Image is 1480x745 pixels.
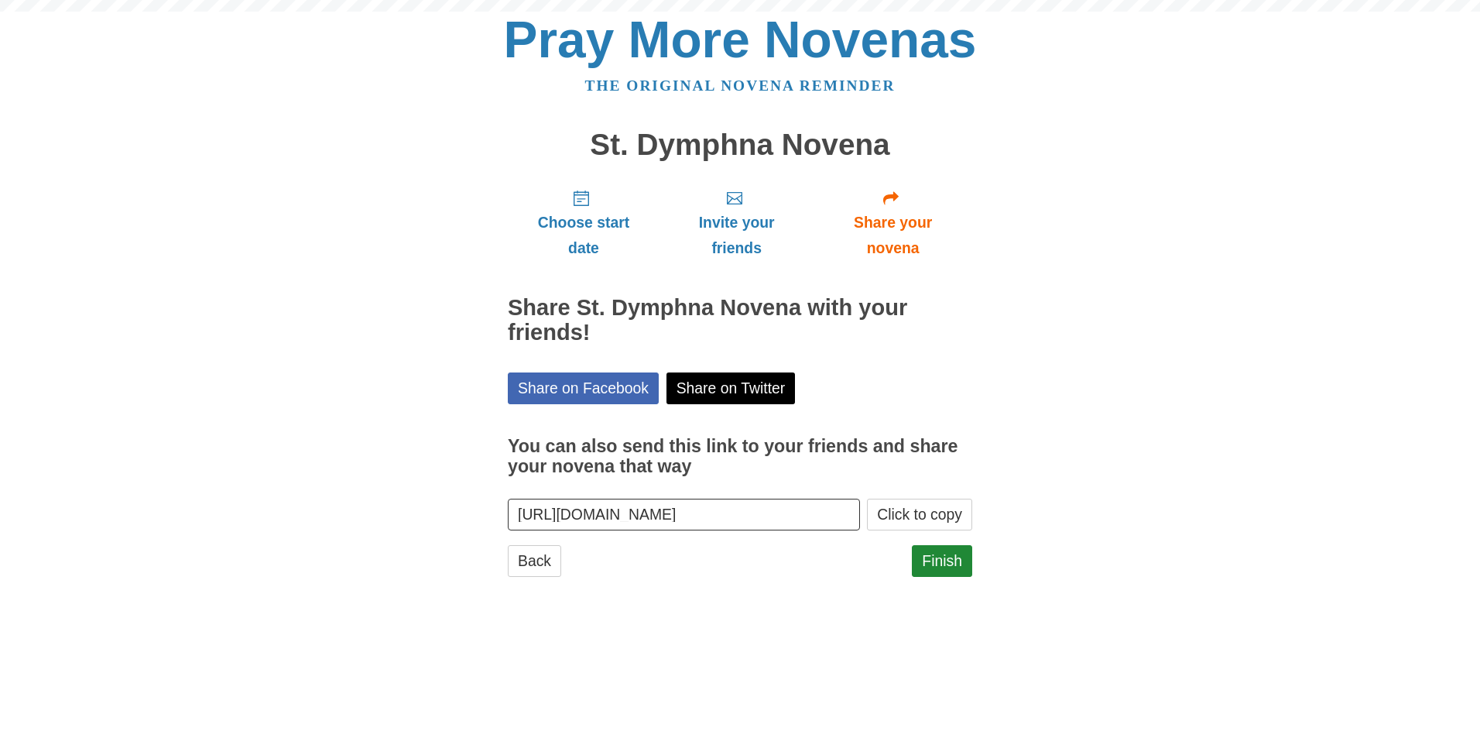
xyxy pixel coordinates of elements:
[508,177,659,269] a: Choose start date
[504,11,977,68] a: Pray More Novenas
[585,77,896,94] a: The original novena reminder
[666,372,796,404] a: Share on Twitter
[508,372,659,404] a: Share on Facebook
[659,177,814,269] a: Invite your friends
[829,210,957,261] span: Share your novena
[912,545,972,577] a: Finish
[508,545,561,577] a: Back
[508,129,972,162] h1: St. Dymphna Novena
[508,296,972,345] h2: Share St. Dymphna Novena with your friends!
[523,210,644,261] span: Choose start date
[814,177,972,269] a: Share your novena
[508,437,972,476] h3: You can also send this link to your friends and share your novena that way
[675,210,798,261] span: Invite your friends
[867,499,972,530] button: Click to copy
